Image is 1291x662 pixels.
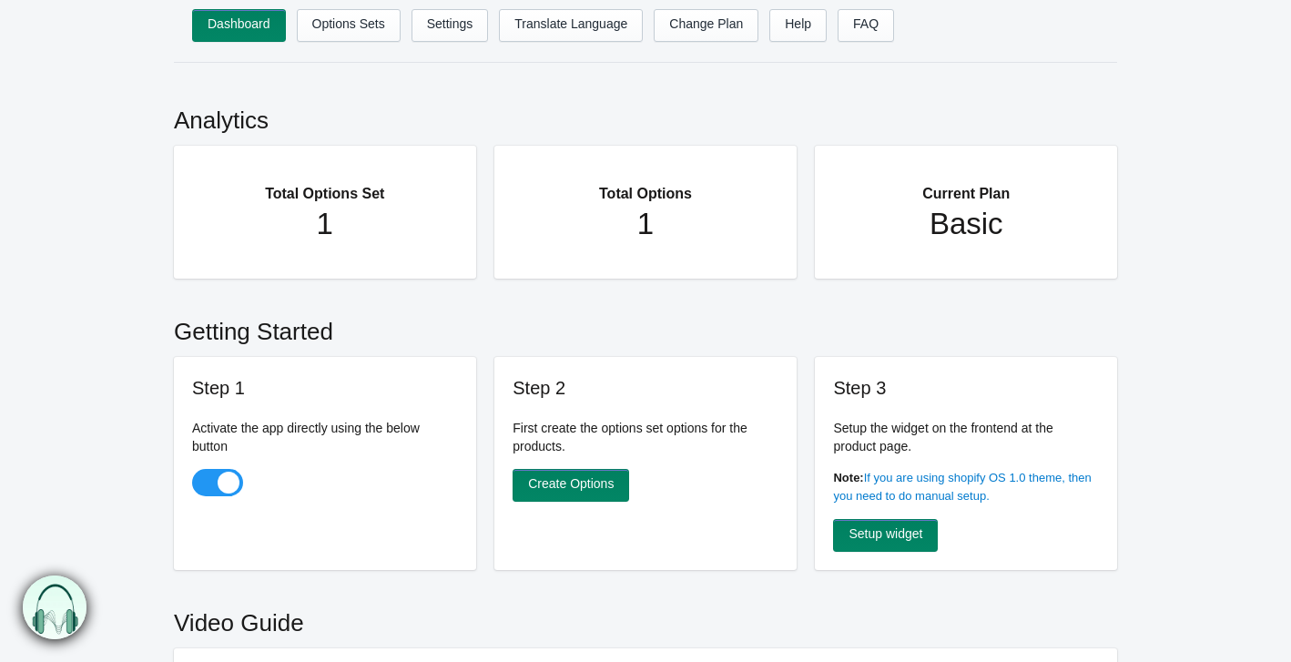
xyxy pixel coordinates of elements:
a: FAQ [838,9,894,42]
a: Options Sets [297,9,401,42]
p: Activate the app directly using the below button [192,419,458,455]
img: bxm.png [23,575,87,639]
h3: Step 3 [833,375,1099,401]
h1: 1 [531,206,760,242]
h2: Getting Started [174,297,1117,357]
a: If you are using shopify OS 1.0 theme, then you need to do manual setup. [833,471,1091,503]
p: First create the options set options for the products. [513,419,778,455]
h3: Step 2 [513,375,778,401]
h3: Step 1 [192,375,458,401]
b: Note: [833,471,863,484]
h1: 1 [210,206,440,242]
h2: Total Options Set [210,164,440,206]
a: Setup widget [833,519,938,552]
a: Dashboard [192,9,286,42]
a: Change Plan [654,9,758,42]
a: Translate Language [499,9,643,42]
h2: Video Guide [174,588,1117,648]
h2: Current Plan [851,164,1081,206]
a: Help [769,9,827,42]
h2: Total Options [531,164,760,206]
a: Create Options [513,469,629,502]
h2: Analytics [174,86,1117,146]
h1: Basic [851,206,1081,242]
p: Setup the widget on the frontend at the product page. [833,419,1099,455]
a: Settings [412,9,489,42]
